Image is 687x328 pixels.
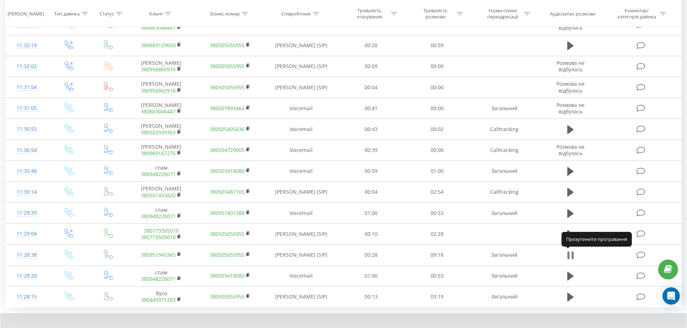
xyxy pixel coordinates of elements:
a: 380504729005 [210,147,245,153]
a: 380951945365 [141,251,176,258]
td: 00:10 [338,224,404,244]
span: Розмова не відбулась [556,80,585,94]
td: 00:59 [338,161,404,181]
div: [PERSON_NAME] [8,10,44,17]
td: Voicemail [264,161,338,181]
div: Коментар/категорія дзвінка [616,8,658,20]
a: 380663046447 [141,108,176,115]
td: [PERSON_NAME] (SIP) [264,77,338,98]
td: Calltracking [470,181,538,202]
div: 11:32:19 [13,39,41,53]
a: 380445971203 [141,296,176,303]
span: Розмова не відбулась [556,102,585,115]
td: спам [127,265,195,286]
a: 380995647050 [210,21,245,28]
div: 11:31:05 [13,101,41,115]
div: 11:29:39 [13,206,41,220]
td: 00:53 [404,265,470,286]
div: Open Intercom Messenger [662,287,680,305]
td: 00:04 [338,181,404,202]
div: Тривалість розмови [416,8,455,20]
td: [PERSON_NAME] (SIP) [264,244,338,265]
td: 00:20 [338,35,404,56]
div: 11:29:04 [13,227,41,241]
div: Аудіозапис розмови [550,10,595,17]
a: 380503487165 [210,188,245,195]
td: 01:00 [338,265,404,286]
div: Співробітник [281,10,311,17]
td: Загальний [470,244,538,265]
td: 00:53 [404,203,470,224]
td: Voicemail [264,98,338,119]
a: 380948228071 [141,275,176,282]
td: [PERSON_NAME] (SIP) [264,224,338,244]
div: Бізнес номер [210,10,240,17]
a: 380502939363 [141,129,176,136]
td: спам [127,203,195,224]
td: 00:09 [338,56,404,77]
div: 11:30:14 [13,185,41,199]
a: 380507893464 [210,105,245,112]
td: [PERSON_NAME] (SIP) [264,35,338,56]
a: 380969167275 [141,150,176,157]
a: 380505055955 [210,251,245,258]
td: Voicemail [264,119,338,140]
a: 380505055955 [210,230,245,237]
td: Voicemail [264,140,338,161]
td: спам [127,161,195,181]
td: 01:00 [338,203,404,224]
div: Призупинити програвання [562,232,632,246]
td: [PERSON_NAME] (SIP) [264,56,338,77]
td: Calltracking [470,140,538,161]
a: 380956860916 [141,87,176,94]
a: 380948228071 [141,213,176,220]
a: 380505055955 [210,293,245,300]
td: [PERSON_NAME] [127,140,195,161]
td: 09:18 [404,244,470,265]
td: 00:00 [404,56,470,77]
div: 11:28:20 [13,269,41,283]
a: 380505055955 [210,42,245,49]
td: 00:02 [404,119,470,140]
div: Тривалість очікування [350,8,389,20]
div: 11:30:54 [13,143,41,157]
a: 380503418080 [210,167,245,174]
td: [PERSON_NAME] (SIP) [264,286,338,307]
td: Voicemail [264,265,338,286]
td: 00:04 [338,77,404,98]
td: Загальний [470,203,538,224]
a: 380683129650 [141,42,176,49]
td: [PERSON_NAME] [127,98,195,119]
a: 380503418080 [210,272,245,279]
a: 380663046447 [141,24,176,31]
td: 00:41 [338,98,404,119]
td: [PERSON_NAME] [127,77,195,98]
div: 11:32:02 [13,59,41,73]
div: 11:28:38 [13,248,41,262]
span: Розмова не відбулась [556,143,585,157]
div: Тип дзвінка [54,10,80,17]
td: Загальний [470,286,538,307]
div: Назва схеми переадресації [483,8,522,20]
td: Вусо [127,286,195,307]
td: 03:19 [404,286,470,307]
a: 380951801388 [210,210,245,216]
div: Статус [100,10,114,17]
div: 11:30:55 [13,122,41,136]
td: Загальний [470,265,538,286]
td: 02:28 [404,224,470,244]
td: 00:28 [338,244,404,265]
td: 02:54 [404,181,470,202]
td: 00:13 [338,286,404,307]
td: 00:00 [404,98,470,119]
td: [PERSON_NAME] [127,56,195,77]
td: 00:00 [404,77,470,98]
div: 11:31:54 [13,80,41,94]
a: 380505055955 [210,63,245,69]
td: Calltracking [470,119,538,140]
td: [PERSON_NAME] [127,181,195,202]
a: 380773505010 [141,234,176,241]
td: Загальний [470,98,538,119]
div: 11:30:48 [13,164,41,178]
td: Загальний [470,161,538,181]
